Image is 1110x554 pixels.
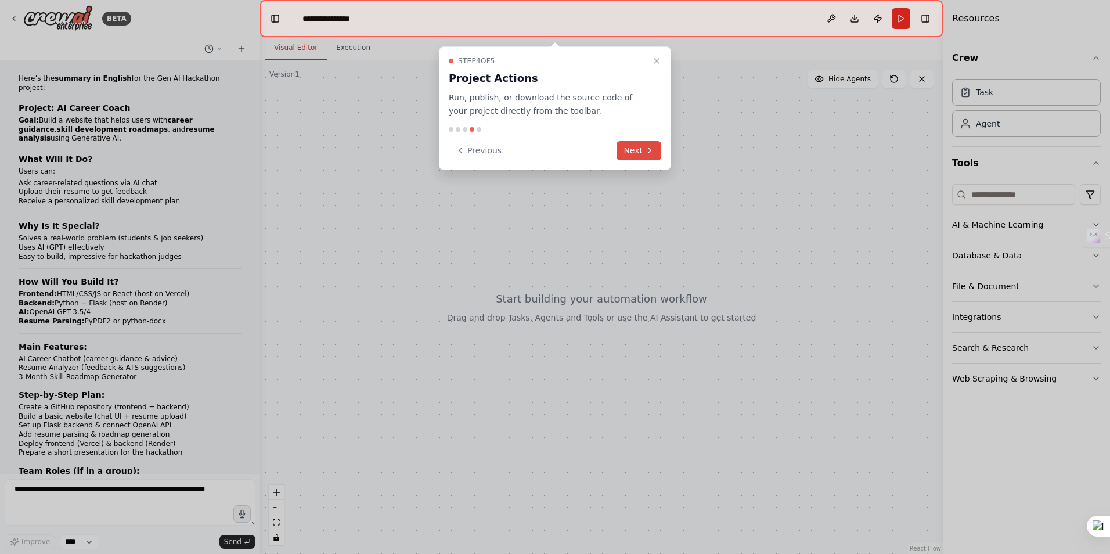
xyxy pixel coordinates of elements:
button: Close walkthrough [650,54,664,68]
h3: Project Actions [449,70,647,87]
button: Previous [449,141,509,160]
button: Next [617,141,661,160]
span: Step 4 of 5 [458,56,495,66]
p: Run, publish, or download the source code of your project directly from the toolbar. [449,91,647,118]
button: Hide left sidebar [267,10,283,27]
